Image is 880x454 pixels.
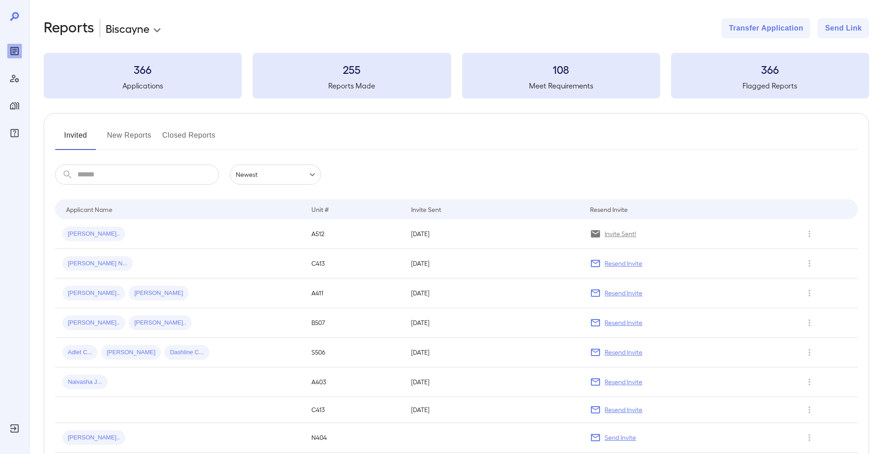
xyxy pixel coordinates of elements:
[253,80,451,91] h5: Reports Made
[404,279,583,308] td: [DATE]
[605,259,642,268] p: Resend Invite
[55,128,96,150] button: Invited
[605,433,636,442] p: Send Invite
[605,348,642,357] p: Resend Invite
[62,348,97,357] span: Adlet C...
[802,256,817,271] button: Row Actions
[605,229,636,238] p: Invite Sent!
[164,348,209,357] span: Dashline C...
[163,128,216,150] button: Closed Reports
[802,227,817,241] button: Row Actions
[404,219,583,249] td: [DATE]
[304,279,404,308] td: A411
[404,397,583,423] td: [DATE]
[802,430,817,445] button: Row Actions
[404,249,583,279] td: [DATE]
[304,423,404,453] td: N404
[722,18,810,38] button: Transfer Application
[7,71,22,86] div: Manage Users
[44,62,242,77] h3: 366
[44,80,242,91] h5: Applications
[304,338,404,367] td: S506
[590,204,628,215] div: Resend Invite
[404,367,583,397] td: [DATE]
[7,126,22,140] div: FAQ
[404,308,583,338] td: [DATE]
[44,18,94,38] h2: Reports
[62,230,125,238] span: [PERSON_NAME]..
[304,397,404,423] td: C413
[411,204,441,215] div: Invite Sent
[802,402,817,417] button: Row Actions
[62,433,125,442] span: [PERSON_NAME]..
[462,80,660,91] h5: Meet Requirements
[230,165,321,185] div: Newest
[129,289,188,298] span: [PERSON_NAME]
[129,319,192,327] span: [PERSON_NAME]..
[605,318,642,327] p: Resend Invite
[44,53,869,98] summary: 366Applications255Reports Made108Meet Requirements366Flagged Reports
[253,62,451,77] h3: 255
[7,44,22,58] div: Reports
[304,308,404,338] td: B507
[818,18,869,38] button: Send Link
[802,345,817,360] button: Row Actions
[605,289,642,298] p: Resend Invite
[107,128,152,150] button: New Reports
[304,367,404,397] td: A403
[106,21,149,36] p: Biscayne
[304,219,404,249] td: A512
[62,319,125,327] span: [PERSON_NAME]..
[311,204,329,215] div: Unit #
[802,375,817,389] button: Row Actions
[304,249,404,279] td: C413
[7,98,22,113] div: Manage Properties
[62,289,125,298] span: [PERSON_NAME]..
[802,315,817,330] button: Row Actions
[605,405,642,414] p: Resend Invite
[62,259,133,268] span: [PERSON_NAME] N...
[101,348,161,357] span: [PERSON_NAME]
[66,204,112,215] div: Applicant Name
[802,286,817,300] button: Row Actions
[462,62,660,77] h3: 108
[404,338,583,367] td: [DATE]
[671,62,869,77] h3: 366
[605,377,642,387] p: Resend Invite
[671,80,869,91] h5: Flagged Reports
[7,421,22,436] div: Log Out
[62,378,107,387] span: Naivasha J...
